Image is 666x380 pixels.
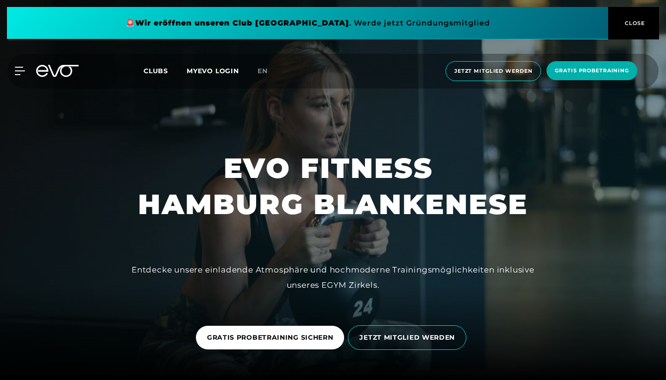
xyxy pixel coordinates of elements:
[138,150,528,222] h1: EVO FITNESS HAMBURG BLANKENESE
[608,7,659,39] button: CLOSE
[348,318,470,357] a: JETZT MITGLIED WERDEN
[258,66,279,76] a: en
[544,61,640,81] a: Gratis Probetraining
[144,67,168,75] span: Clubs
[622,19,645,27] span: CLOSE
[125,262,541,292] div: Entdecke unsere einladende Atmosphäre und hochmoderne Trainingsmöglichkeiten inklusive unseres EG...
[196,319,348,356] a: GRATIS PROBETRAINING SICHERN
[258,67,268,75] span: en
[359,333,455,342] span: JETZT MITGLIED WERDEN
[443,61,544,81] a: Jetzt Mitglied werden
[144,66,187,75] a: Clubs
[187,67,239,75] a: MYEVO LOGIN
[454,67,532,75] span: Jetzt Mitglied werden
[555,67,629,75] span: Gratis Probetraining
[207,333,333,342] span: GRATIS PROBETRAINING SICHERN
